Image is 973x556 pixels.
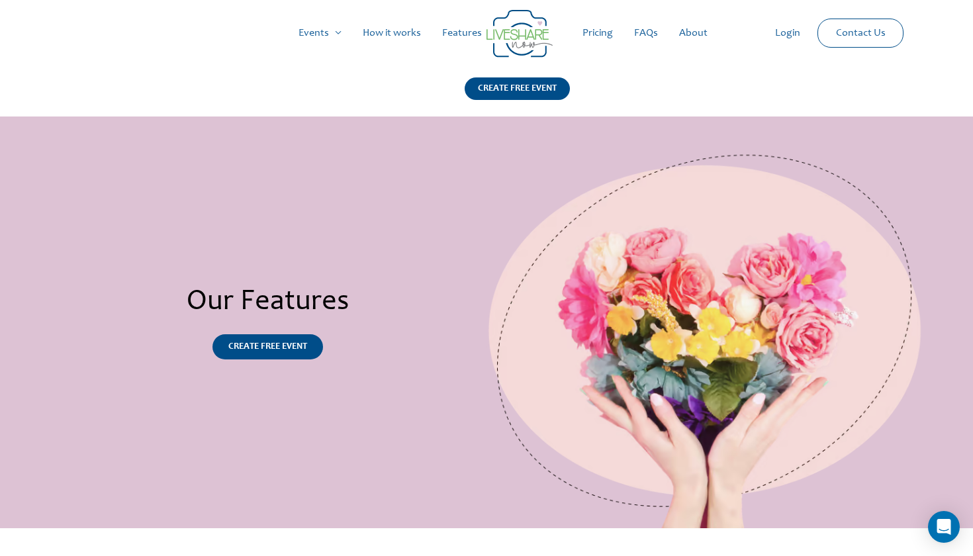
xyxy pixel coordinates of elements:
[432,12,492,54] a: Features
[928,511,960,543] div: Open Intercom Messenger
[49,285,487,321] h2: Our Features
[212,334,323,359] a: CREATE FREE EVENT
[228,342,307,351] span: CREATE FREE EVENT
[572,12,624,54] a: Pricing
[465,77,570,100] div: CREATE FREE EVENT
[825,19,896,47] a: Contact Us
[23,12,950,54] nav: Site Navigation
[288,12,352,54] a: Events
[486,10,553,58] img: Group 14 | Live Photo Slideshow for Events | Create Free Events Album for Any Occasion
[465,77,570,116] a: CREATE FREE EVENT
[624,12,669,54] a: FAQs
[352,12,432,54] a: How it works
[486,116,925,528] img: Group 13921 | Live Photo Slideshow for Events | Create Free Events Album for Any Occasion
[764,12,811,54] a: Login
[669,12,718,54] a: About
